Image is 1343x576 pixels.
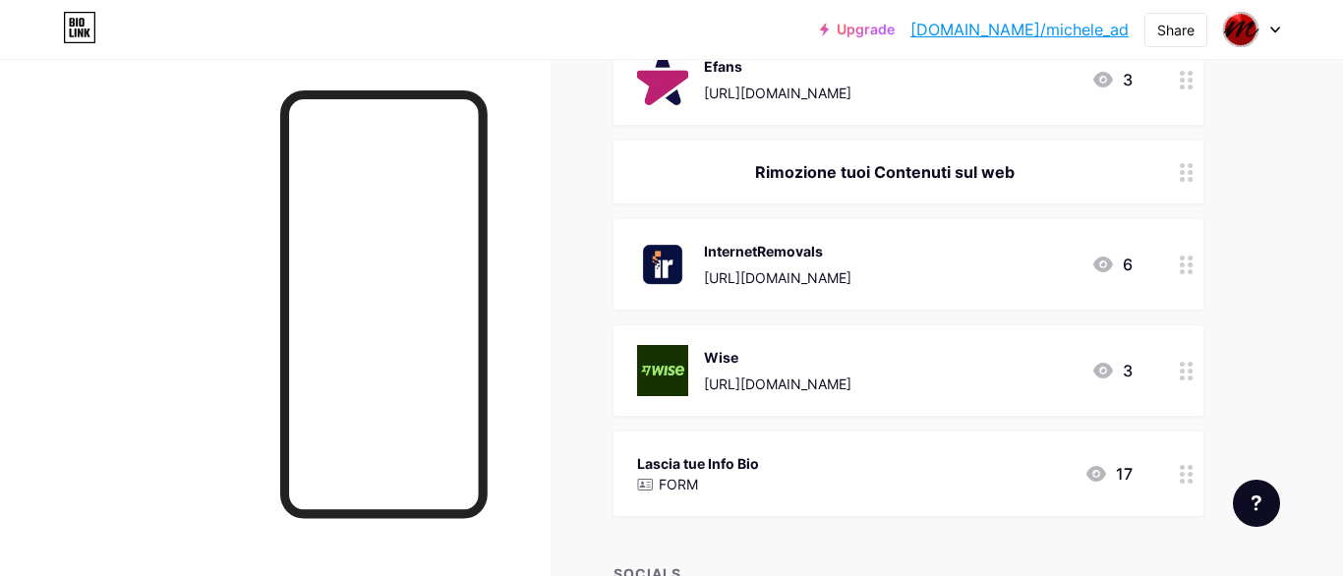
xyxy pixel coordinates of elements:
[637,453,759,474] div: Lascia tue Info Bio
[704,83,851,103] div: [URL][DOMAIN_NAME]
[1091,359,1133,382] div: 3
[1091,253,1133,276] div: 6
[910,18,1129,41] a: [DOMAIN_NAME]/michele_ad
[820,22,895,37] a: Upgrade
[637,345,688,396] img: Wise
[637,54,688,105] img: Efans
[637,239,688,290] img: InternetRemovals
[1222,11,1259,48] img: michele_ad
[1084,462,1133,486] div: 17
[704,347,851,368] div: Wise
[1157,20,1195,40] div: Share
[1091,68,1133,91] div: 3
[704,267,851,288] div: [URL][DOMAIN_NAME]
[659,474,698,494] p: FORM
[704,374,851,394] div: [URL][DOMAIN_NAME]
[704,241,851,261] div: InternetRemovals
[637,160,1133,184] div: Rimozione tuoi Contenuti sul web
[704,56,851,77] div: Efans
